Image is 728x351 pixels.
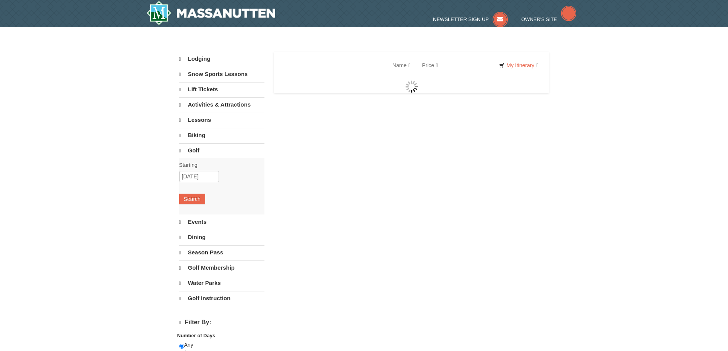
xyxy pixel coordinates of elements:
strong: Number of Days [177,333,216,338]
img: Massanutten Resort Logo [146,1,276,25]
button: Search [179,194,205,204]
a: My Itinerary [494,60,543,71]
a: Lodging [179,52,264,66]
a: Events [179,215,264,229]
a: Golf Instruction [179,291,264,306]
a: Activities & Attractions [179,97,264,112]
a: Snow Sports Lessons [179,67,264,81]
span: Owner's Site [521,16,557,22]
h4: Filter By: [179,319,264,326]
a: Massanutten Resort [146,1,276,25]
a: Owner's Site [521,16,576,22]
label: Starting [179,161,259,169]
span: Newsletter Sign Up [433,16,489,22]
a: Name [387,58,416,73]
a: Newsletter Sign Up [433,16,508,22]
a: Water Parks [179,276,264,290]
a: Dining [179,230,264,244]
img: wait gif [405,81,418,93]
a: Golf [179,143,264,158]
a: Biking [179,128,264,142]
a: Lessons [179,113,264,127]
a: Season Pass [179,245,264,260]
a: Lift Tickets [179,82,264,97]
a: Golf Membership [179,260,264,275]
a: Price [416,58,444,73]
